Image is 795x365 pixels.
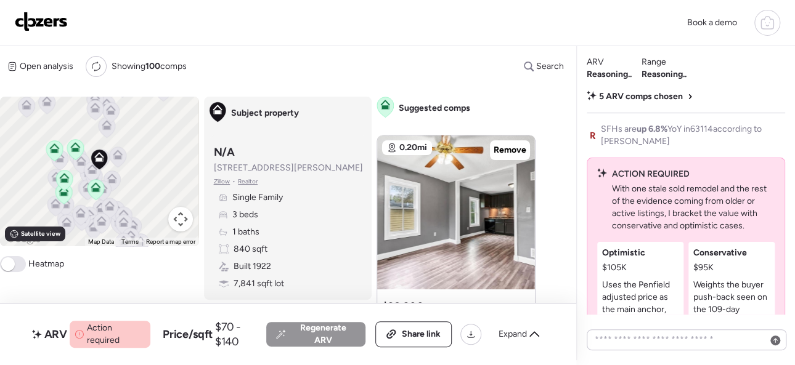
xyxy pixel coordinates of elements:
[612,168,690,180] span: ACTION REQUIRED
[3,230,44,246] a: Open this area in Google Maps (opens a new window)
[399,102,470,114] span: Suggested comps
[28,258,64,270] span: Heatmap
[215,319,266,349] span: $70 - $140
[693,247,747,259] span: Conservative
[687,17,737,28] span: Book a demo
[214,162,363,174] span: [STREET_ADDRESS][PERSON_NAME]
[232,191,283,204] span: Single Family
[88,238,114,246] button: Map Data
[601,123,785,148] span: SFHs are YoY in 63114 according to [PERSON_NAME]
[121,238,139,245] a: Terms (opens in new tab)
[637,124,667,134] span: up 6.8%
[146,238,195,245] a: Report a map error
[494,144,526,156] span: Remove
[642,56,666,68] span: Range
[145,61,160,71] span: 100
[3,230,44,246] img: Google
[214,177,230,187] span: Zillow
[163,327,212,342] span: Price/sqft
[44,327,67,342] span: ARV
[587,56,604,68] span: ARV
[399,142,427,154] span: 0.20mi
[382,299,423,314] h3: $98,900
[234,260,271,273] span: Built 1922
[15,12,68,31] img: Logo
[234,243,267,255] span: 840 sqft
[693,262,714,274] span: $95K
[602,262,627,274] span: $105K
[87,322,146,347] span: Action required
[602,247,645,259] span: Optimistic
[402,328,441,340] span: Share link
[536,60,564,73] span: Search
[612,183,775,232] p: With one stale sold remodel and the rest of the evidence coming from older or active listings, I ...
[214,145,235,159] h3: N/A
[234,278,284,290] span: 7,841 sqft lot
[232,177,235,187] span: •
[168,207,193,231] button: Map camera controls
[642,68,687,81] span: Reasoning..
[587,68,632,81] span: Reasoning..
[232,209,258,221] span: 3 beds
[20,60,73,73] span: Open analysis
[291,322,356,347] span: Regenerate ARV
[599,90,683,103] span: 5 ARV comps chosen
[21,229,60,239] span: Satellite view
[112,60,187,73] span: Showing comps
[499,328,527,340] span: Expand
[232,226,259,238] span: 1 baths
[238,177,258,187] span: Realtor
[231,107,299,119] span: Subject property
